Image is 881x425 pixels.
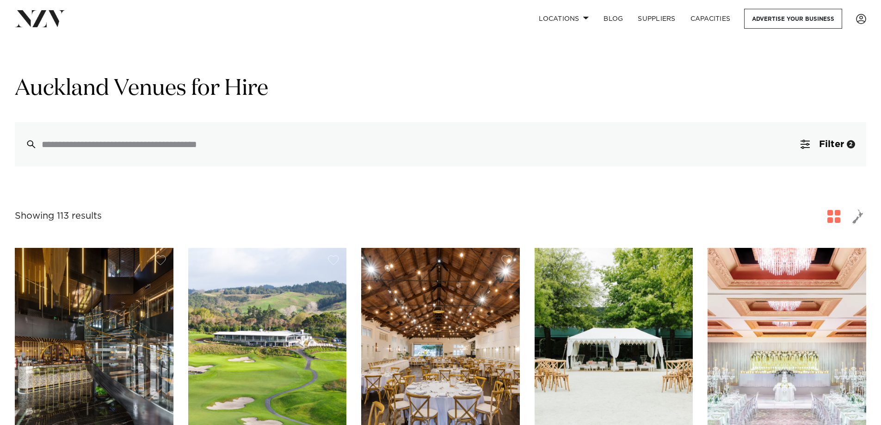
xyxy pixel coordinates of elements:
[15,10,65,27] img: nzv-logo.png
[15,74,866,104] h1: Auckland Venues for Hire
[847,140,855,148] div: 2
[531,9,596,29] a: Locations
[630,9,683,29] a: SUPPLIERS
[596,9,630,29] a: BLOG
[789,122,866,166] button: Filter2
[819,140,844,149] span: Filter
[15,209,102,223] div: Showing 113 results
[683,9,738,29] a: Capacities
[744,9,842,29] a: Advertise your business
